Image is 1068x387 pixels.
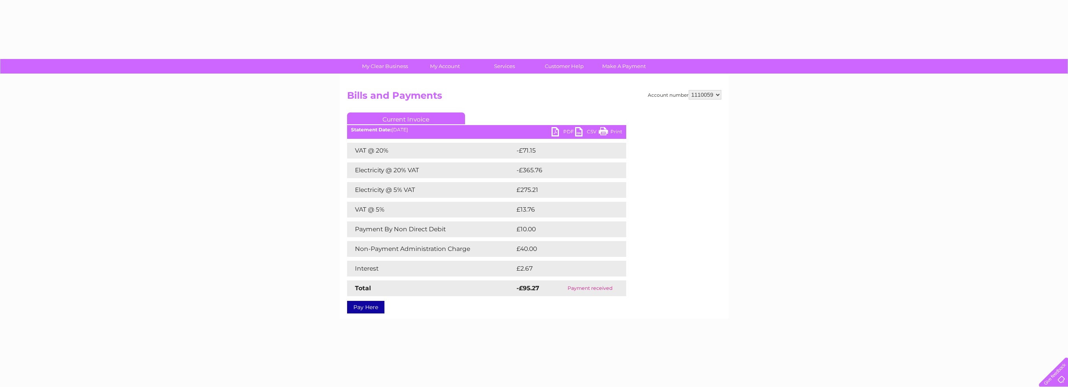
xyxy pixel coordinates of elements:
[575,127,599,138] a: CSV
[347,261,515,276] td: Interest
[554,280,626,296] td: Payment received
[347,127,626,133] div: [DATE]
[347,112,465,124] a: Current Invoice
[353,59,417,74] a: My Clear Business
[351,127,392,133] b: Statement Date:
[355,284,371,292] strong: Total
[347,162,515,178] td: Electricity @ 20% VAT
[347,241,515,257] td: Non-Payment Administration Charge
[648,90,721,100] div: Account number
[515,162,613,178] td: -£365.76
[347,202,515,217] td: VAT @ 5%
[347,221,515,237] td: Payment By Non Direct Debit
[551,127,575,138] a: PDF
[412,59,477,74] a: My Account
[347,90,721,105] h2: Bills and Payments
[515,182,611,198] td: £275.21
[472,59,537,74] a: Services
[515,241,611,257] td: £40.00
[515,221,610,237] td: £10.00
[515,261,608,276] td: £2.67
[515,202,610,217] td: £13.76
[515,143,610,158] td: -£71.15
[532,59,597,74] a: Customer Help
[347,182,515,198] td: Electricity @ 5% VAT
[592,59,656,74] a: Make A Payment
[347,301,384,313] a: Pay Here
[599,127,622,138] a: Print
[347,143,515,158] td: VAT @ 20%
[517,284,539,292] strong: -£95.27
